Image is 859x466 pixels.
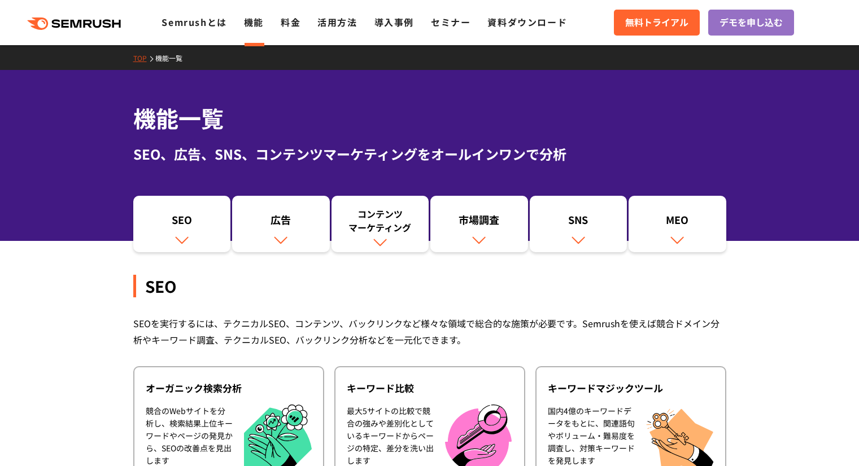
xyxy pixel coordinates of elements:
a: Semrushとは [162,15,226,29]
a: 広告 [232,196,330,252]
a: 導入事例 [374,15,414,29]
span: デモを申し込む [720,15,783,30]
a: 市場調査 [430,196,528,252]
div: SEO、広告、SNS、コンテンツマーケティングをオールインワンで分析 [133,144,726,164]
a: MEO [629,196,726,252]
div: SEOを実行するには、テクニカルSEO、コンテンツ、バックリンクなど様々な領域で総合的な施策が必要です。Semrushを使えば競合ドメイン分析やキーワード調査、テクニカルSEO、バックリンク分析... [133,315,726,348]
a: TOP [133,53,155,63]
a: 無料トライアル [614,10,700,36]
div: キーワードマジックツール [548,381,714,395]
a: 機能一覧 [155,53,191,63]
div: 市場調査 [436,213,522,232]
div: オーガニック検索分析 [146,381,312,395]
a: 料金 [281,15,300,29]
a: 機能 [244,15,264,29]
div: 広告 [238,213,324,232]
div: SNS [535,213,622,232]
div: コンテンツ マーケティング [337,207,424,234]
a: デモを申し込む [708,10,794,36]
div: MEO [634,213,721,232]
div: SEO [139,213,225,232]
a: SNS [530,196,627,252]
div: キーワード比較 [347,381,513,395]
h1: 機能一覧 [133,102,726,135]
span: 無料トライアル [625,15,688,30]
div: SEO [133,275,726,297]
a: コンテンツマーケティング [332,196,429,252]
a: 活用方法 [317,15,357,29]
a: 資料ダウンロード [487,15,567,29]
a: SEO [133,196,231,252]
a: セミナー [431,15,470,29]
